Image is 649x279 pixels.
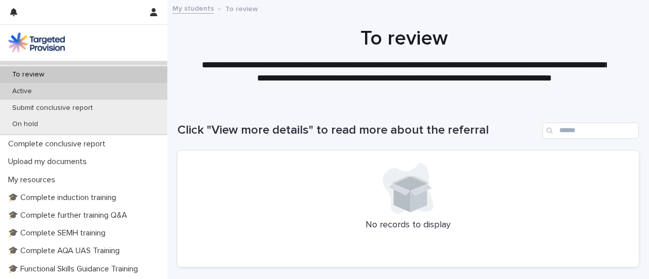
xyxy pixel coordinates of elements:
[4,211,135,220] p: 🎓 Complete further training Q&A
[172,2,214,14] a: My students
[543,123,639,139] input: Search
[4,193,124,203] p: 🎓 Complete induction training
[4,70,52,79] p: To review
[4,139,114,149] p: Complete conclusive report
[225,3,258,14] p: To review
[177,26,631,51] h1: To review
[190,220,627,231] p: No records to display
[4,104,101,112] p: Submit conclusive report
[8,32,65,53] img: M5nRWzHhSzIhMunXDL62
[4,264,146,274] p: 🎓 Functional Skills Guidance Training
[4,157,95,167] p: Upload my documents
[4,87,40,96] p: Active
[4,246,128,256] p: 🎓 Complete AQA UAS Training
[177,123,538,138] h1: Click "View more details" to read more about the referral
[4,228,114,238] p: 🎓 Complete SEMH training
[4,120,46,129] p: On hold
[4,175,63,185] p: My resources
